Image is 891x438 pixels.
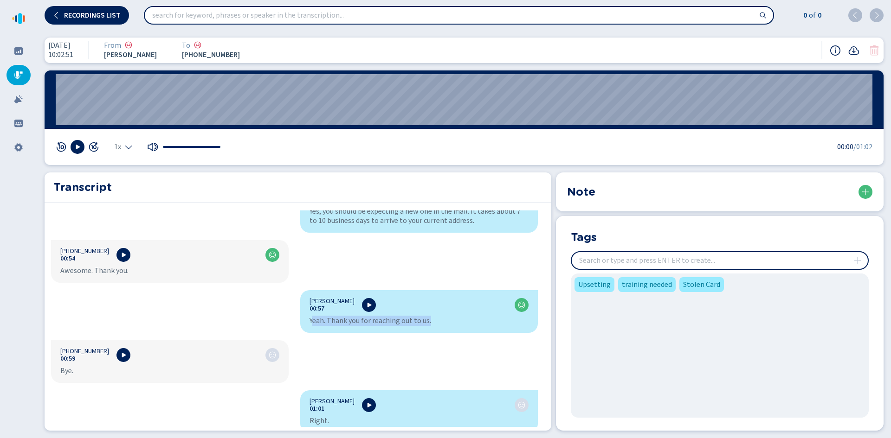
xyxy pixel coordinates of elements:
[114,143,121,151] span: 1x
[365,301,373,309] svg: play
[74,143,81,151] svg: play
[310,298,355,305] span: [PERSON_NAME]
[60,266,279,275] div: Awesome. Thank you.
[14,46,23,56] svg: dashboard-filled
[848,8,862,22] button: previous (shift + ENTER)
[269,251,276,259] svg: icon-emoji-smile
[125,41,132,49] svg: icon-emoji-sad
[310,207,529,225] div: Yes, you should be expecting a new one in the mail. It takes about 7 to 10 business days to arriv...
[869,45,880,56] svg: trash-fill
[816,10,821,21] span: 0
[310,316,529,325] div: Yeah. Thank you for reaching out to us.
[269,351,276,359] div: Neutral sentiment
[45,6,129,25] button: Recordings list
[873,12,880,19] svg: chevron-right
[60,355,75,362] button: 00:59
[88,141,99,152] button: skip 10 sec fwd [Hotkey: arrow-right]
[64,12,121,19] span: Recordings list
[56,141,67,152] button: skip 10 sec rev [Hotkey: arrow-left]
[269,251,276,259] div: Positive sentiment
[147,141,158,152] svg: volume-up-fill
[104,51,160,59] span: [PERSON_NAME]
[365,401,373,409] svg: play
[310,305,324,312] button: 00:57
[114,143,132,151] div: Select the playback speed
[837,141,853,152] span: 00:00
[71,140,84,154] button: Play [Hotkey: spacebar]
[862,188,869,196] svg: plus
[518,301,525,309] div: Positive sentiment
[759,12,767,19] svg: search
[518,401,525,409] div: Neutral sentiment
[48,51,73,59] span: 10:02:51
[518,301,525,309] svg: icon-emoji-smile
[6,41,31,61] div: Dashboard
[578,279,611,290] span: Upsetting
[194,41,201,50] div: Negative sentiment
[575,277,614,292] div: Untag 'Upsetting'
[147,141,158,152] button: Mute
[310,416,529,425] div: Right.
[6,65,31,85] div: Recordings
[120,251,127,259] svg: play
[48,41,73,50] span: [DATE]
[125,143,132,151] svg: chevron-down
[194,41,201,49] svg: icon-emoji-sad
[14,70,23,80] svg: mic-fill
[269,351,276,359] svg: icon-emoji-neutral
[848,45,859,56] button: Recording download
[830,45,841,56] svg: info-circle
[854,257,861,264] svg: plus
[120,351,127,359] svg: play
[567,184,595,200] h2: Note
[6,89,31,109] div: Alarms
[571,229,597,244] h2: Tags
[14,95,23,104] svg: alarm-filled
[518,401,525,409] svg: icon-emoji-neutral
[683,279,720,290] span: Stolen Card
[618,277,676,292] div: Untag 'training needed'
[145,7,773,24] input: search for keyword, phrases or speaker in the transcription...
[6,113,31,133] div: Groups
[6,137,31,158] div: Settings
[848,45,859,56] svg: cloud-arrow-down-fill
[869,45,880,56] button: Your role doesn't allow you to delete this conversation
[88,141,99,152] svg: jump-forward
[572,252,868,269] input: Search or type and press ENTER to create...
[60,255,75,262] button: 00:54
[60,366,279,375] div: Bye.
[125,41,132,50] div: Negative sentiment
[310,398,355,405] span: [PERSON_NAME]
[801,10,807,21] span: 0
[622,279,672,290] span: training needed
[679,277,724,292] div: Untag 'Stolen Card'
[14,119,23,128] svg: groups-filled
[870,8,884,22] button: next (ENTER)
[53,12,60,19] svg: chevron-left
[60,348,109,355] span: [PHONE_NUMBER]
[807,10,816,21] span: of
[852,12,859,19] svg: chevron-left
[310,405,324,413] button: 01:01
[60,248,109,255] span: [PHONE_NUMBER]
[56,141,67,152] svg: jump-back
[182,41,190,50] span: To
[182,51,240,59] span: [PHONE_NUMBER]
[104,41,121,50] span: From
[53,179,542,196] h2: Transcript
[830,45,841,56] button: Recording information
[853,141,872,152] span: /01:02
